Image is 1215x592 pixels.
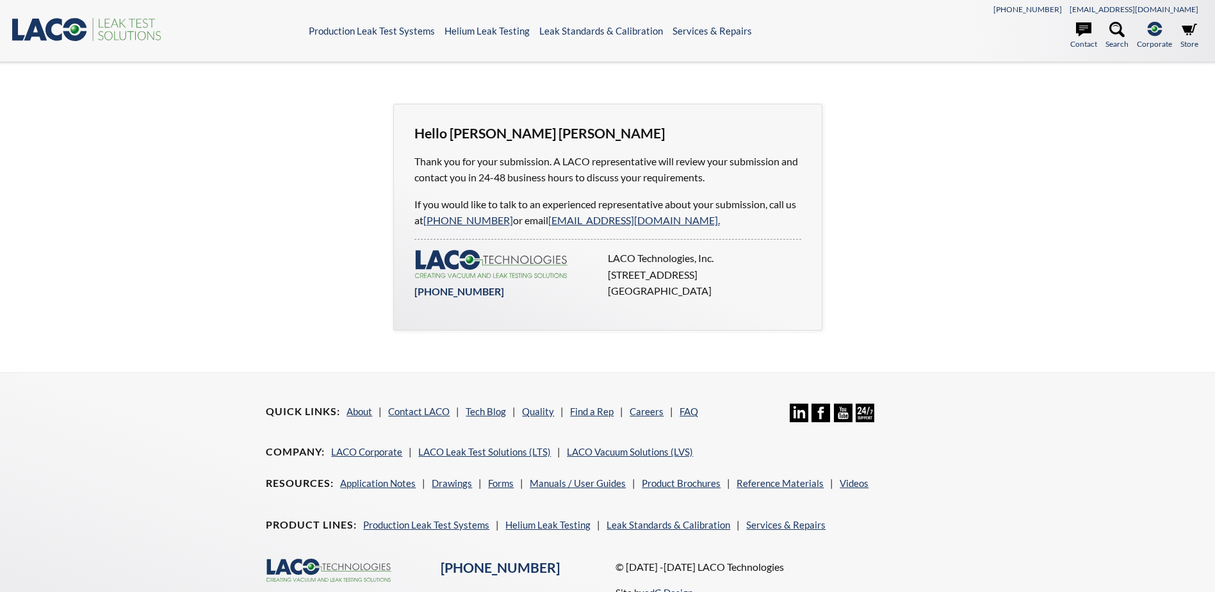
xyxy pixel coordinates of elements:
a: [EMAIL_ADDRESS][DOMAIN_NAME]. [548,214,720,226]
h4: Resources [266,477,334,490]
a: Contact [1070,22,1097,50]
a: Helium Leak Testing [505,519,591,530]
a: Forms [488,477,514,489]
p: If you would like to talk to an experienced representative about your submission, call us at or e... [414,196,801,229]
a: Helium Leak Testing [444,25,530,37]
a: Services & Repairs [673,25,752,37]
a: Tech Blog [466,406,506,417]
h3: Hello [PERSON_NAME] [PERSON_NAME] [414,125,801,143]
a: Careers [630,406,664,417]
a: Manuals / User Guides [530,477,626,489]
a: [PHONE_NUMBER] [441,559,560,576]
a: LACO Corporate [331,446,402,457]
a: LACO Vacuum Solutions (LVS) [567,446,693,457]
p: LACO Technologies, Inc. [STREET_ADDRESS] [GEOGRAPHIC_DATA] [608,250,794,299]
a: Find a Rep [570,406,614,417]
a: Services & Repairs [746,519,826,530]
a: Leak Standards & Calibration [539,25,663,37]
p: Thank you for your submission. A LACO representative will review your submission and contact you ... [414,153,801,186]
a: Production Leak Test Systems [363,519,489,530]
a: Contact LACO [388,406,450,417]
a: About [347,406,372,417]
a: Videos [840,477,868,489]
a: Drawings [432,477,472,489]
a: Leak Standards & Calibration [607,519,730,530]
a: [PHONE_NUMBER] [993,4,1062,14]
a: Reference Materials [737,477,824,489]
a: [PHONE_NUMBER] [414,285,504,297]
a: Search [1105,22,1129,50]
a: FAQ [680,406,698,417]
p: © [DATE] -[DATE] LACO Technologies [616,559,949,575]
a: LACO Leak Test Solutions (LTS) [418,446,551,457]
a: Application Notes [340,477,416,489]
a: 24/7 Support [856,413,874,424]
a: Quality [522,406,554,417]
img: 24/7 Support Icon [856,404,874,422]
a: Production Leak Test Systems [309,25,435,37]
a: Store [1180,22,1198,50]
h4: Quick Links [266,405,340,418]
a: [EMAIL_ADDRESS][DOMAIN_NAME] [1070,4,1198,14]
a: [PHONE_NUMBER] [423,214,513,226]
h4: Product Lines [266,518,357,532]
img: LACO-technologies-logo-332f5733453eebdf26714ea7d5b5907d645232d7be7781e896b464cb214de0d9.svg [414,250,568,278]
span: Corporate [1137,38,1172,50]
a: Product Brochures [642,477,721,489]
h4: Company [266,445,325,459]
